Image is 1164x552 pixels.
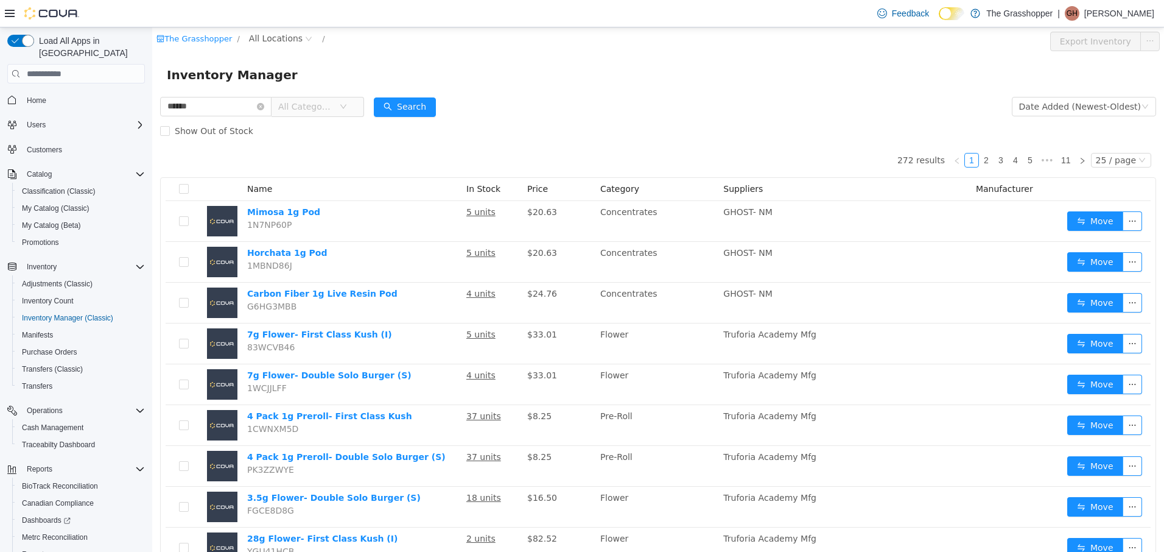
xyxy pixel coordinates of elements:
[314,425,349,434] u: 37 units
[95,180,168,189] a: Mimosa 1g Pod
[22,296,74,306] span: Inventory Count
[923,126,938,140] li: Next Page
[571,425,664,434] span: Truforia Academy Mfg
[17,311,145,325] span: Inventory Manager (Classic)
[17,362,88,377] a: Transfers (Classic)
[1057,6,1060,21] p: |
[314,506,343,516] u: 2 units
[842,126,855,140] a: 3
[1084,6,1154,21] p: [PERSON_NAME]
[17,218,145,233] span: My Catalog (Beta)
[892,7,929,19] span: Feedback
[2,116,150,133] button: Users
[12,275,150,292] button: Adjustments (Classic)
[12,292,150,310] button: Inventory Count
[443,174,566,214] td: Concentrates
[126,73,181,85] span: All Categories
[986,129,994,138] i: icon: down
[314,465,349,475] u: 18 units
[939,7,964,20] input: Dark Mode
[12,310,150,327] button: Inventory Manager (Classic)
[448,157,487,166] span: Category
[12,217,150,234] button: My Catalog (Beta)
[17,530,93,545] a: Metrc Reconciliation
[915,511,971,530] button: icon: swapMove
[314,302,343,312] u: 5 units
[17,496,99,511] a: Canadian Compliance
[17,345,145,359] span: Purchase Orders
[12,344,150,361] button: Purchase Orders
[17,437,100,452] a: Traceabilty Dashboard
[95,274,144,284] span: G6HG3MBB
[95,193,139,202] span: 1N7NP60P
[443,500,566,541] td: Flower
[22,498,94,508] span: Canadian Compliance
[95,221,175,230] a: Horchata 1g Pod
[22,440,95,450] span: Traceabilty Dashboard
[22,142,145,157] span: Customers
[17,311,118,325] a: Inventory Manager (Classic)
[12,378,150,395] button: Transfers
[970,511,990,530] button: icon: ellipsis
[443,296,566,337] td: Flower
[905,126,922,140] a: 11
[872,1,934,26] a: Feedback
[188,76,195,84] i: icon: down
[17,201,94,216] a: My Catalog (Classic)
[17,184,100,199] a: Classification (Classic)
[2,166,150,183] button: Catalog
[22,260,145,274] span: Inventory
[12,419,150,436] button: Cash Management
[22,238,59,247] span: Promotions
[375,425,399,434] span: $8.25
[798,126,812,140] li: Previous Page
[12,478,150,495] button: BioTrack Reconciliation
[22,92,145,107] span: Home
[375,157,396,166] span: Price
[970,388,990,408] button: icon: ellipsis
[12,529,150,546] button: Metrc Reconciliation
[22,481,98,491] span: BioTrack Reconciliation
[314,261,343,271] u: 4 units
[95,315,142,325] span: 83WCVB46
[2,141,150,158] button: Customers
[885,126,905,140] li: Next 5 Pages
[85,7,87,16] span: /
[375,261,405,271] span: $24.76
[443,459,566,500] td: Flower
[55,260,85,291] img: Carbon Fiber 1g Live Resin Pod placeholder
[12,436,150,453] button: Traceabilty Dashboard
[22,423,83,433] span: Cash Management
[22,143,67,157] a: Customers
[898,4,989,24] button: Export Inventory
[17,235,145,250] span: Promotions
[17,513,75,528] a: Dashboards
[571,157,611,166] span: Suppliers
[17,184,145,199] span: Classification (Classic)
[55,179,85,209] img: Mimosa 1g Pod placeholder
[871,126,885,140] a: 5
[22,403,145,418] span: Operations
[17,513,145,528] span: Dashboards
[375,180,405,189] span: $20.63
[571,221,620,230] span: GHOST- NM
[95,478,142,488] span: FGCE8D8G
[12,183,150,200] button: Classification (Classic)
[867,70,989,88] div: Date Added (Newest-Oldest)
[1065,6,1079,21] div: Greg Hil
[375,302,405,312] span: $33.01
[571,180,620,189] span: GHOST- NM
[4,7,12,15] i: icon: shop
[22,167,145,182] span: Catalog
[22,515,71,525] span: Dashboards
[95,465,268,475] a: 3.5g Flower- Double Solo Burger (S)
[970,184,990,203] button: icon: ellipsis
[22,462,57,476] button: Reports
[17,345,82,359] a: Purchase Orders
[27,96,46,105] span: Home
[745,126,793,140] li: 272 results
[314,157,348,166] span: In Stock
[571,261,620,271] span: GHOST- NM
[17,437,145,452] span: Traceabilty Dashboard
[17,294,79,308] a: Inventory Count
